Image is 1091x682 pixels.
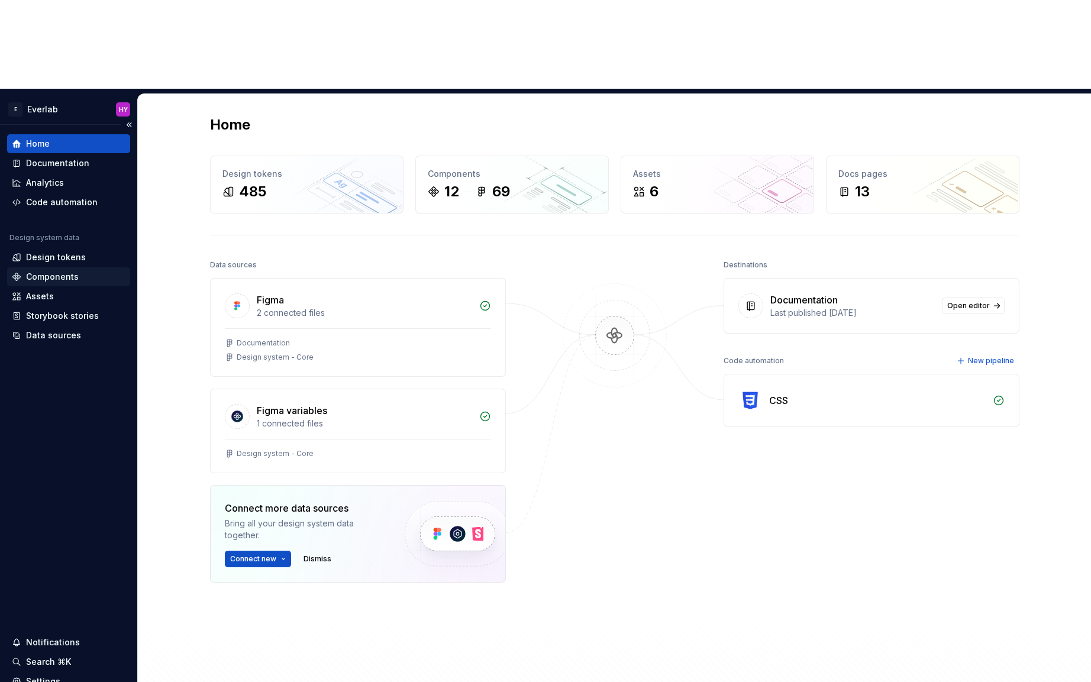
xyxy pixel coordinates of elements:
[428,168,596,180] div: Components
[26,329,81,341] div: Data sources
[2,96,135,122] button: EEverlabHY
[237,338,290,348] div: Documentation
[119,105,128,114] div: HY
[724,353,784,369] div: Code automation
[826,156,1019,214] a: Docs pages13
[225,551,291,567] button: Connect new
[304,554,331,564] span: Dismiss
[855,182,870,201] div: 13
[26,177,64,189] div: Analytics
[26,290,54,302] div: Assets
[953,353,1019,369] button: New pipeline
[121,117,137,133] button: Collapse sidebar
[298,551,337,567] button: Dismiss
[257,293,284,307] div: Figma
[947,301,990,311] span: Open editor
[222,168,391,180] div: Design tokens
[9,233,79,243] div: Design system data
[942,298,1005,314] a: Open editor
[650,182,659,201] div: 6
[26,271,79,283] div: Components
[7,154,130,173] a: Documentation
[7,326,130,345] a: Data sources
[7,193,130,212] a: Code automation
[26,656,71,668] div: Search ⌘K
[27,104,58,115] div: Everlab
[230,554,276,564] span: Connect new
[7,134,130,153] a: Home
[225,501,385,515] div: Connect more data sources
[7,173,130,192] a: Analytics
[26,251,86,263] div: Design tokens
[444,182,459,201] div: 12
[237,449,314,458] div: Design system - Core
[724,257,767,273] div: Destinations
[770,293,838,307] div: Documentation
[26,138,50,150] div: Home
[225,518,385,541] div: Bring all your design system data together.
[492,182,510,201] div: 69
[621,156,814,214] a: Assets6
[257,403,327,418] div: Figma variables
[7,652,130,671] button: Search ⌘K
[633,168,802,180] div: Assets
[26,310,99,322] div: Storybook stories
[8,102,22,117] div: E
[26,636,80,648] div: Notifications
[838,168,1007,180] div: Docs pages
[257,307,472,319] div: 2 connected files
[968,356,1014,366] span: New pipeline
[26,196,98,208] div: Code automation
[257,418,472,429] div: 1 connected files
[7,287,130,306] a: Assets
[237,353,314,362] div: Design system - Core
[7,306,130,325] a: Storybook stories
[239,182,266,201] div: 485
[210,115,250,134] h2: Home
[26,157,89,169] div: Documentation
[210,278,506,377] a: Figma2 connected filesDocumentationDesign system - Core
[210,257,257,273] div: Data sources
[770,307,935,319] div: Last published [DATE]
[210,389,506,473] a: Figma variables1 connected filesDesign system - Core
[7,248,130,267] a: Design tokens
[7,267,130,286] a: Components
[769,393,788,408] div: CSS
[210,156,404,214] a: Design tokens485
[415,156,609,214] a: Components1269
[7,633,130,652] button: Notifications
